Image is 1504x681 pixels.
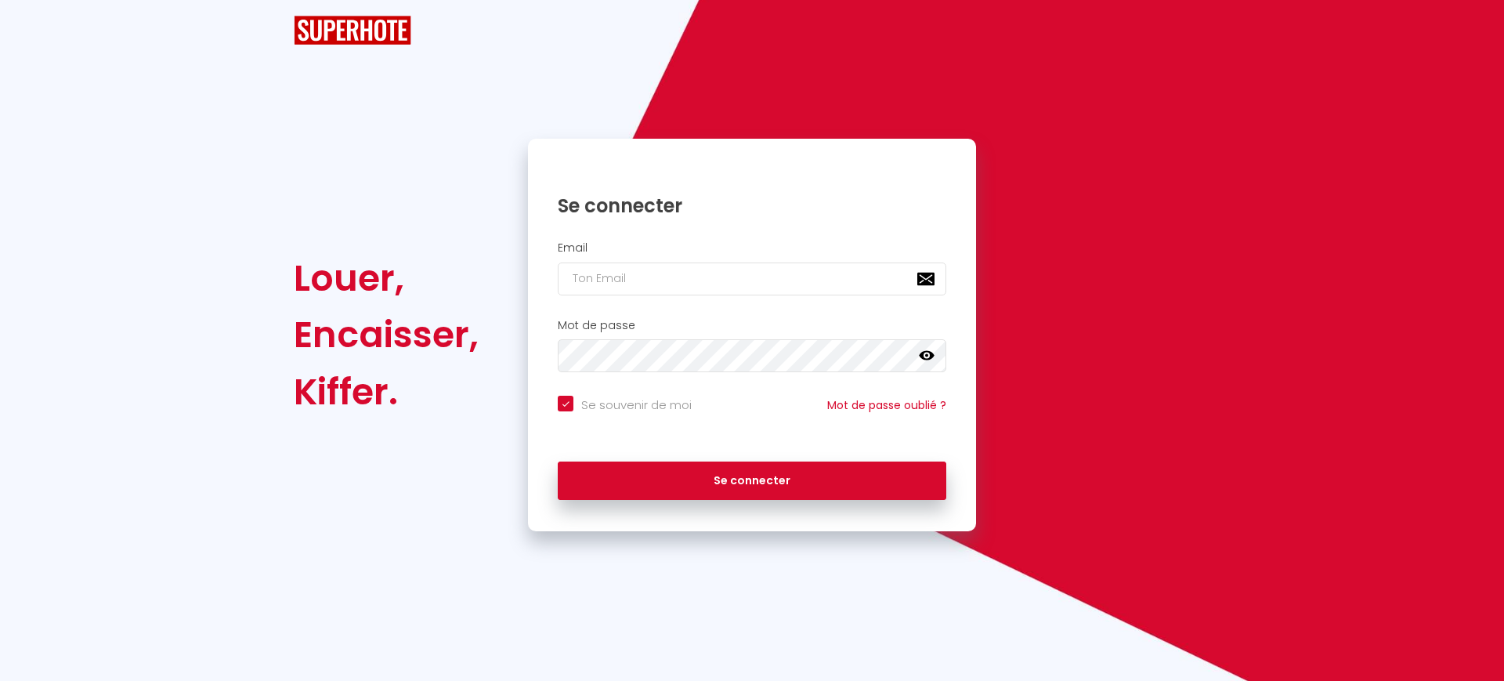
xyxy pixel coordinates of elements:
img: SuperHote logo [294,16,411,45]
h2: Email [558,241,946,255]
div: Louer, [294,250,479,306]
button: Se connecter [558,462,946,501]
input: Ton Email [558,263,946,295]
a: Mot de passe oublié ? [827,397,946,413]
div: Kiffer. [294,364,479,420]
h2: Mot de passe [558,319,946,332]
div: Encaisser, [294,306,479,363]
h1: Se connecter [558,194,946,218]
